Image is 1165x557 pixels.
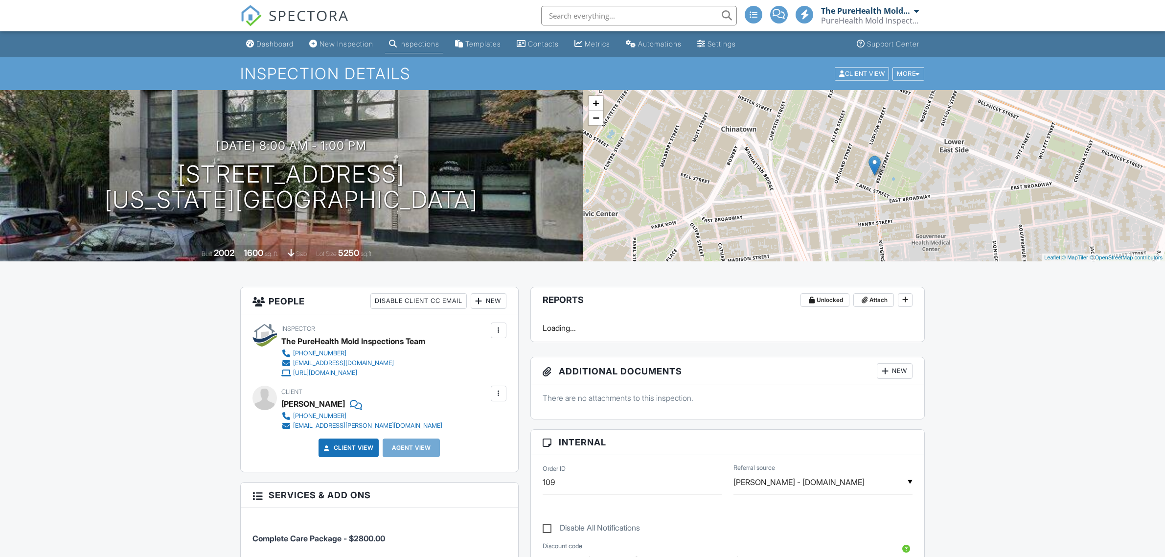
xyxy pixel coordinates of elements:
[638,40,682,48] div: Automations
[733,464,775,472] label: Referral source
[1044,255,1060,260] a: Leaflet
[1042,254,1165,262] div: |
[242,35,297,53] a: Dashboard
[241,483,518,508] h3: Services & Add ons
[471,293,506,309] div: New
[305,35,377,53] a: New Inspection
[338,248,359,258] div: 5250
[1062,255,1088,260] a: © MapTiler
[202,250,212,257] span: Built
[269,5,349,25] span: SPECTORA
[252,534,385,543] span: Complete Care Package - $2800.00
[451,35,505,53] a: Templates
[244,248,263,258] div: 1600
[281,411,442,421] a: [PHONE_NUMBER]
[528,40,559,48] div: Contacts
[252,515,506,552] li: Service: Complete Care Package
[531,357,925,385] h3: Additional Documents
[543,464,566,473] label: Order ID
[821,16,919,25] div: PureHealth Mold Inspections
[835,67,889,80] div: Client View
[1090,255,1163,260] a: © OpenStreetMap contributors
[465,40,501,48] div: Templates
[316,250,337,257] span: Lot Size
[853,35,923,53] a: Support Center
[281,421,442,431] a: [EMAIL_ADDRESS][PERSON_NAME][DOMAIN_NAME]
[281,325,315,332] span: Inspector
[571,35,614,53] a: Metrics
[708,40,736,48] div: Settings
[622,35,685,53] a: Automations (Basic)
[293,349,346,357] div: [PHONE_NUMBER]
[281,388,302,395] span: Client
[265,250,278,257] span: sq. ft.
[281,396,345,411] div: [PERSON_NAME]
[589,96,603,111] a: Zoom in
[541,6,737,25] input: Search everything...
[240,65,925,82] h1: Inspection Details
[543,523,640,535] label: Disable All Notifications
[867,40,919,48] div: Support Center
[693,35,740,53] a: Settings
[877,363,913,379] div: New
[216,139,366,152] h3: [DATE] 8:00 am - 1:00 pm
[361,250,373,257] span: sq.ft.
[293,412,346,420] div: [PHONE_NUMBER]
[296,250,307,257] span: slab
[543,542,582,551] label: Discount code
[240,5,262,26] img: The Best Home Inspection Software - Spectora
[513,35,563,53] a: Contacts
[385,35,443,53] a: Inspections
[293,422,442,430] div: [EMAIL_ADDRESS][PERSON_NAME][DOMAIN_NAME]
[322,443,374,453] a: Client View
[293,359,394,367] div: [EMAIL_ADDRESS][DOMAIN_NAME]
[281,348,417,358] a: [PHONE_NUMBER]
[320,40,373,48] div: New Inspection
[281,334,425,348] div: The PureHealth Mold Inspections Team
[281,358,417,368] a: [EMAIL_ADDRESS][DOMAIN_NAME]
[585,40,610,48] div: Metrics
[892,67,924,80] div: More
[214,248,234,258] div: 2002
[370,293,467,309] div: Disable Client CC Email
[293,369,357,377] div: [URL][DOMAIN_NAME]
[241,287,518,315] h3: People
[256,40,294,48] div: Dashboard
[399,40,439,48] div: Inspections
[834,70,891,77] a: Client View
[531,430,925,455] h3: Internal
[589,111,603,125] a: Zoom out
[240,13,349,34] a: SPECTORA
[105,162,478,213] h1: [STREET_ADDRESS] [US_STATE][GEOGRAPHIC_DATA]
[543,393,913,403] p: There are no attachments to this inspection.
[281,368,417,378] a: [URL][DOMAIN_NAME]
[821,6,912,16] div: The PureHealth Mold Inspections Team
